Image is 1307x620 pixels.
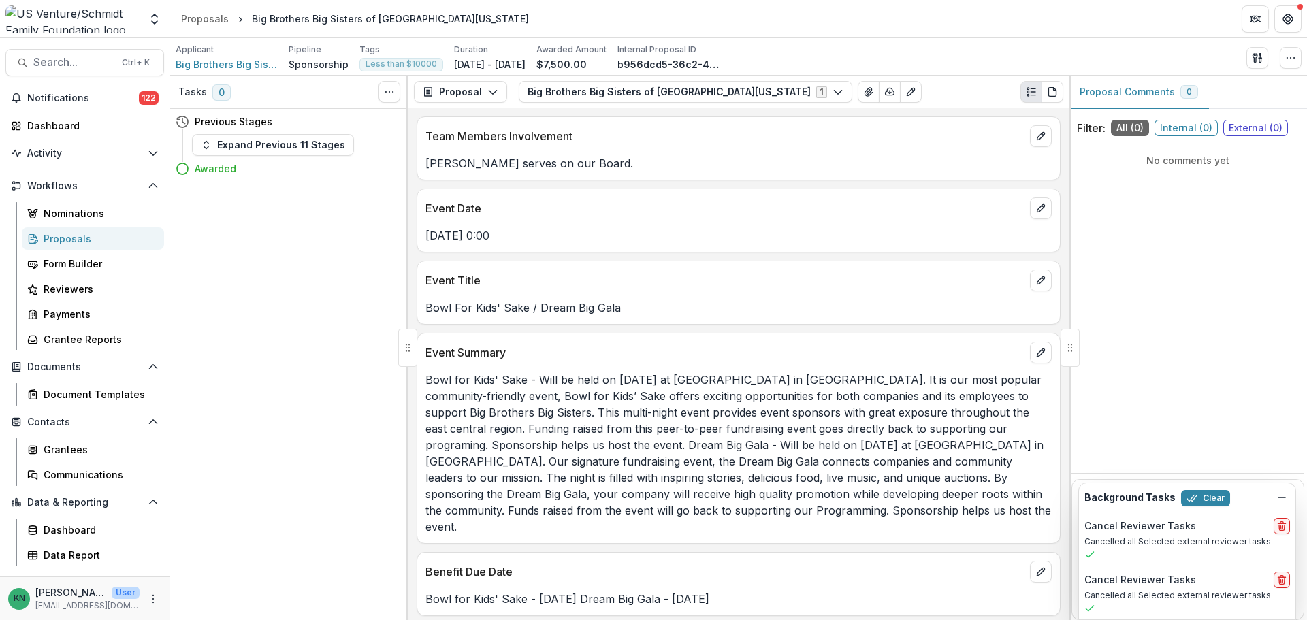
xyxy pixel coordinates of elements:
[5,114,164,137] a: Dashboard
[5,491,164,513] button: Open Data & Reporting
[44,442,153,457] div: Grantees
[425,128,1024,144] p: Team Members Involvement
[5,87,164,109] button: Notifications122
[1223,120,1288,136] span: External ( 0 )
[1042,81,1063,103] button: PDF view
[1187,87,1192,97] span: 0
[536,44,607,56] p: Awarded Amount
[378,81,400,103] button: Toggle View Cancelled Tasks
[145,591,161,607] button: More
[454,57,526,71] p: [DATE] - [DATE]
[139,91,159,105] span: 122
[27,148,142,159] span: Activity
[5,142,164,164] button: Open Activity
[425,564,1024,580] p: Benefit Due Date
[44,231,153,246] div: Proposals
[22,227,164,250] a: Proposals
[1084,521,1196,532] h2: Cancel Reviewer Tasks
[27,497,142,508] span: Data & Reporting
[112,587,140,599] p: User
[27,417,142,428] span: Contacts
[1274,572,1290,588] button: delete
[366,59,437,69] span: Less than $10000
[1274,489,1290,506] button: Dismiss
[22,519,164,541] a: Dashboard
[425,200,1024,216] p: Event Date
[178,86,207,98] h3: Tasks
[27,180,142,192] span: Workflows
[5,411,164,433] button: Open Contacts
[176,9,534,29] nav: breadcrumb
[425,591,1052,607] p: Bowl for Kids' Sake - [DATE] Dream Big Gala - [DATE]
[858,81,880,103] button: View Attached Files
[425,227,1052,244] p: [DATE] 0:00
[192,134,354,156] button: Expand Previous 11 Stages
[22,438,164,461] a: Grantees
[44,307,153,321] div: Payments
[22,544,164,566] a: Data Report
[5,356,164,378] button: Open Documents
[1084,574,1196,586] h2: Cancel Reviewer Tasks
[454,44,488,56] p: Duration
[44,468,153,482] div: Communications
[1077,153,1299,167] p: No comments yet
[1020,81,1042,103] button: Plaintext view
[1084,492,1176,504] h2: Background Tasks
[176,57,278,71] a: Big Brothers Big Sisters of [GEOGRAPHIC_DATA][US_STATE]
[22,383,164,406] a: Document Templates
[1084,536,1290,548] p: Cancelled all Selected external reviewer tasks
[414,81,507,103] button: Proposal
[27,93,139,104] span: Notifications
[5,49,164,76] button: Search...
[35,585,106,600] p: [PERSON_NAME]
[22,202,164,225] a: Nominations
[1111,120,1149,136] span: All ( 0 )
[425,155,1052,172] p: [PERSON_NAME] serves on our Board.
[27,118,153,133] div: Dashboard
[1077,120,1106,136] p: Filter:
[1030,197,1052,219] button: edit
[176,44,214,56] p: Applicant
[1030,270,1052,291] button: edit
[145,5,164,33] button: Open entity switcher
[33,56,114,69] span: Search...
[44,332,153,346] div: Grantee Reports
[1181,490,1230,506] button: Clear
[425,272,1024,289] p: Event Title
[14,594,25,603] div: Katrina Nelson
[22,303,164,325] a: Payments
[536,57,587,71] p: $7,500.00
[1155,120,1218,136] span: Internal ( 0 )
[1084,589,1290,602] p: Cancelled all Selected external reviewer tasks
[44,282,153,296] div: Reviewers
[252,12,529,26] div: Big Brothers Big Sisters of [GEOGRAPHIC_DATA][US_STATE]
[44,548,153,562] div: Data Report
[119,55,152,70] div: Ctrl + K
[5,175,164,197] button: Open Workflows
[1274,5,1302,33] button: Get Help
[289,44,321,56] p: Pipeline
[1030,561,1052,583] button: edit
[195,114,272,129] h4: Previous Stages
[44,257,153,271] div: Form Builder
[195,161,236,176] h4: Awarded
[1030,342,1052,363] button: edit
[425,299,1052,316] p: Bowl For Kids' Sake / Dream Big Gala
[44,387,153,402] div: Document Templates
[35,600,140,612] p: [EMAIL_ADDRESS][DOMAIN_NAME]
[1242,5,1269,33] button: Partners
[617,57,720,71] p: b956dcd5-36c2-47b6-8c65-b5b645b82b83
[1069,76,1209,109] button: Proposal Comments
[181,12,229,26] div: Proposals
[22,252,164,275] a: Form Builder
[27,361,142,373] span: Documents
[617,44,696,56] p: Internal Proposal ID
[22,278,164,300] a: Reviewers
[1274,518,1290,534] button: delete
[425,344,1024,361] p: Event Summary
[22,328,164,350] a: Grantee Reports
[44,206,153,221] div: Nominations
[44,523,153,537] div: Dashboard
[22,463,164,486] a: Communications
